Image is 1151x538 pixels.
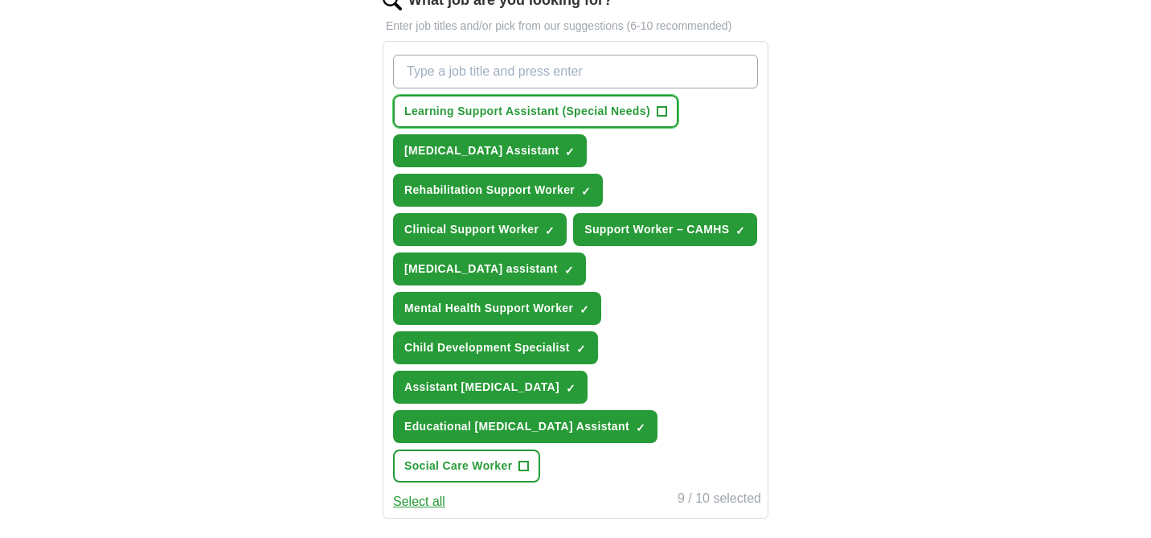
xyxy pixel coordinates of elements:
[404,458,512,474] span: Social Care Worker
[636,421,645,434] span: ✓
[566,382,575,395] span: ✓
[581,185,591,198] span: ✓
[404,339,570,356] span: Child Development Specialist
[393,410,657,443] button: Educational [MEDICAL_DATA] Assistant✓
[404,300,573,317] span: Mental Health Support Worker
[573,213,757,246] button: Support Worker – CAMHS✓
[393,55,758,88] input: Type a job title and press enter
[393,95,678,128] button: Learning Support Assistant (Special Needs)
[393,134,587,167] button: [MEDICAL_DATA] Assistant✓
[565,146,575,158] span: ✓
[393,292,601,325] button: Mental Health Support Worker✓
[393,253,586,285] button: [MEDICAL_DATA] assistant✓
[383,18,768,35] p: Enter job titles and/or pick from our suggestions (6-10 recommended)
[393,450,540,483] button: Social Care Worker
[545,224,555,237] span: ✓
[404,182,575,199] span: Rehabilitation Support Worker
[584,221,729,238] span: Support Worker – CAMHS
[404,221,539,238] span: Clinical Support Worker
[564,264,574,277] span: ✓
[404,261,558,277] span: [MEDICAL_DATA] assistant
[404,379,559,396] span: Assistant [MEDICAL_DATA]
[393,213,567,246] button: Clinical Support Worker✓
[404,418,629,435] span: Educational [MEDICAL_DATA] Assistant
[580,303,589,316] span: ✓
[404,103,650,120] span: Learning Support Assistant (Special Needs)
[404,142,559,159] span: [MEDICAL_DATA] Assistant
[393,331,598,364] button: Child Development Specialist✓
[735,224,745,237] span: ✓
[678,489,761,511] div: 9 / 10 selected
[576,343,586,355] span: ✓
[393,174,603,207] button: Rehabilitation Support Worker✓
[393,492,445,511] button: Select all
[393,371,588,404] button: Assistant [MEDICAL_DATA]✓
